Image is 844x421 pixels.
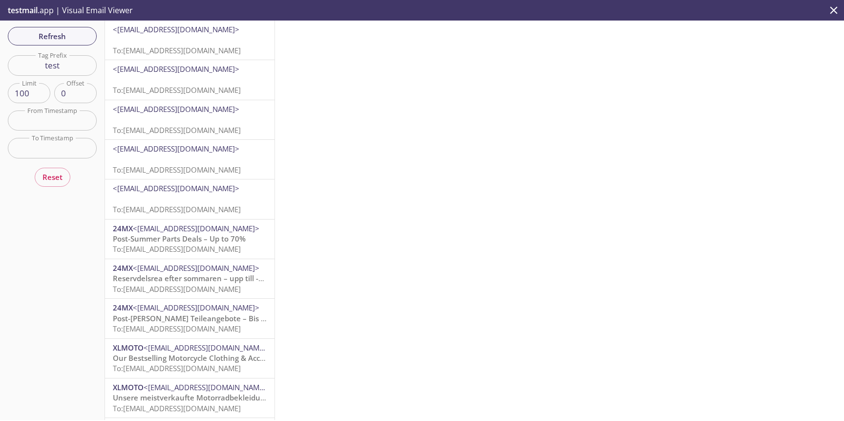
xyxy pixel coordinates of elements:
span: Our Bestselling Motorcycle Clothing & Accessories [113,353,288,363]
div: 24MX<[EMAIL_ADDRESS][DOMAIN_NAME]>Post-[PERSON_NAME] Teileangebote – Bis zu -70 %To:[EMAIL_ADDRES... [105,299,274,338]
div: <[EMAIL_ADDRESS][DOMAIN_NAME]>To:[EMAIL_ADDRESS][DOMAIN_NAME] [105,179,274,219]
span: To: [EMAIL_ADDRESS][DOMAIN_NAME] [113,204,241,214]
span: To: [EMAIL_ADDRESS][DOMAIN_NAME] [113,85,241,95]
div: 24MX<[EMAIL_ADDRESS][DOMAIN_NAME]>Reservdelsrea efter sommaren – upp till -70%To:[EMAIL_ADDRESS][... [105,259,274,298]
span: Unsere meistverkaufte Motorradbekleidung und -zubehör [113,393,319,402]
span: <[EMAIL_ADDRESS][DOMAIN_NAME]> [113,24,239,34]
div: <[EMAIL_ADDRESS][DOMAIN_NAME]>To:[EMAIL_ADDRESS][DOMAIN_NAME] [105,100,274,139]
span: XLMOTO [113,343,144,353]
span: 24MX [113,223,133,233]
span: <[EMAIL_ADDRESS][DOMAIN_NAME]> [113,64,239,74]
span: To: [EMAIL_ADDRESS][DOMAIN_NAME] [113,324,241,333]
span: <[EMAIL_ADDRESS][DOMAIN_NAME]> [133,223,259,233]
span: <[EMAIL_ADDRESS][DOMAIN_NAME]> [144,343,270,353]
span: Post-Summer Parts Deals – Up to 70% [113,234,246,244]
span: Post-[PERSON_NAME] Teileangebote – Bis zu -70 % [113,313,291,323]
span: To: [EMAIL_ADDRESS][DOMAIN_NAME] [113,403,241,413]
span: Reservdelsrea efter sommaren – upp till -70% [113,273,274,283]
span: testmail [8,5,38,16]
span: To: [EMAIL_ADDRESS][DOMAIN_NAME] [113,125,241,135]
span: <[EMAIL_ADDRESS][DOMAIN_NAME]> [113,144,239,154]
span: <[EMAIL_ADDRESS][DOMAIN_NAME]> [113,104,239,114]
button: Refresh [8,27,97,45]
span: To: [EMAIL_ADDRESS][DOMAIN_NAME] [113,363,241,373]
div: 24MX<[EMAIL_ADDRESS][DOMAIN_NAME]>Post-Summer Parts Deals – Up to 70%To:[EMAIL_ADDRESS][DOMAIN_NAME] [105,220,274,259]
span: XLMOTO [113,382,144,392]
div: XLMOTO<[EMAIL_ADDRESS][DOMAIN_NAME]>Unsere meistverkaufte Motorradbekleidung und -zubehörTo:[EMAI... [105,378,274,418]
div: XLMOTO<[EMAIL_ADDRESS][DOMAIN_NAME]>Our Bestselling Motorcycle Clothing & AccessoriesTo:[EMAIL_AD... [105,339,274,378]
span: To: [EMAIL_ADDRESS][DOMAIN_NAME] [113,45,241,55]
span: 24MX [113,303,133,312]
span: <[EMAIL_ADDRESS][DOMAIN_NAME]> [144,382,270,392]
span: <[EMAIL_ADDRESS][DOMAIN_NAME]> [133,263,259,273]
button: Reset [35,168,70,186]
span: To: [EMAIL_ADDRESS][DOMAIN_NAME] [113,165,241,175]
span: To: [EMAIL_ADDRESS][DOMAIN_NAME] [113,244,241,254]
span: 24MX [113,263,133,273]
span: To: [EMAIL_ADDRESS][DOMAIN_NAME] [113,284,241,294]
span: Reset [42,171,63,183]
span: Refresh [16,30,89,43]
div: <[EMAIL_ADDRESS][DOMAIN_NAME]>To:[EMAIL_ADDRESS][DOMAIN_NAME] [105,140,274,179]
span: <[EMAIL_ADDRESS][DOMAIN_NAME]> [113,183,239,193]
span: <[EMAIL_ADDRESS][DOMAIN_NAME]> [133,303,259,312]
div: <[EMAIL_ADDRESS][DOMAIN_NAME]>To:[EMAIL_ADDRESS][DOMAIN_NAME] [105,21,274,60]
div: <[EMAIL_ADDRESS][DOMAIN_NAME]>To:[EMAIL_ADDRESS][DOMAIN_NAME] [105,60,274,99]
